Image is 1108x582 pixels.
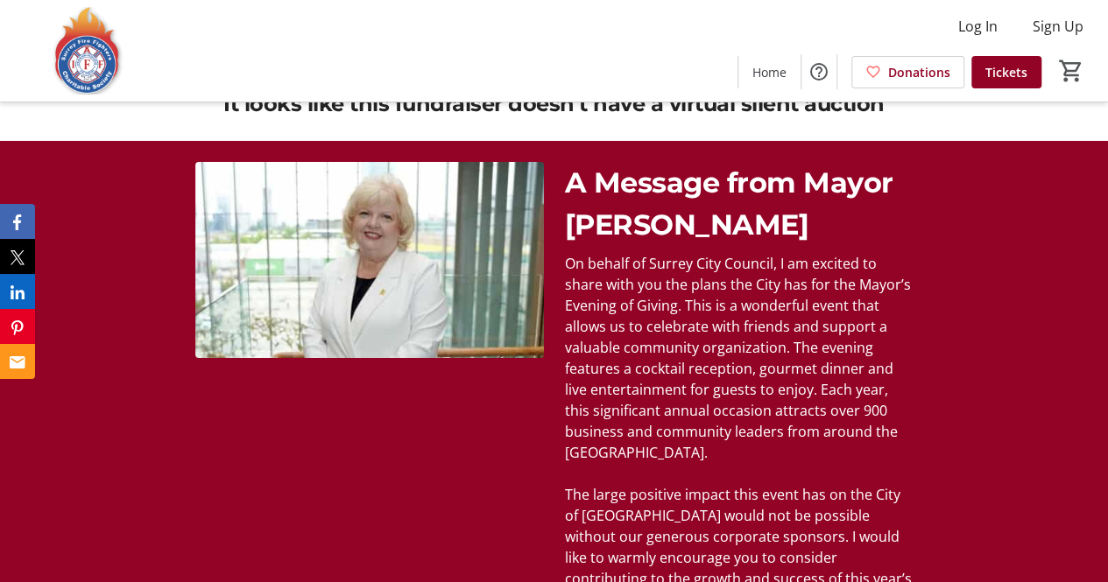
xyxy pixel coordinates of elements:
[801,54,836,89] button: Help
[958,16,998,37] span: Log In
[851,56,964,88] a: Donations
[565,165,893,242] span: A Message from Mayor [PERSON_NAME]
[195,162,544,358] img: undefined
[888,63,950,81] span: Donations
[1055,55,1087,87] button: Cart
[944,12,1012,40] button: Log In
[985,63,1027,81] span: Tickets
[11,7,166,95] img: Surrey Fire Fighters' Charitable Society's Logo
[565,254,911,462] span: On behalf of Surrey City Council, I am excited to share with you the plans the City has for the M...
[752,63,787,81] span: Home
[223,88,885,120] div: It looks like this fundraiser doesn't have a virtual silent auction
[738,56,801,88] a: Home
[1033,16,1083,37] span: Sign Up
[971,56,1041,88] a: Tickets
[1019,12,1097,40] button: Sign Up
